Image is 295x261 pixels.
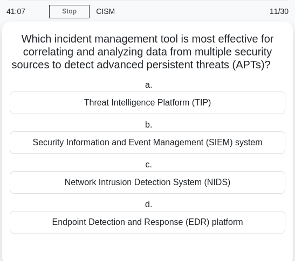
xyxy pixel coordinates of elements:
[9,32,286,72] h5: Which incident management tool is most effective for correlating and analyzing data from multiple...
[145,120,152,129] span: b.
[10,131,285,154] div: Security Information and Event Management (SIEM) system
[49,5,90,18] a: Stop
[10,171,285,194] div: Network Intrusion Detection System (NIDS)
[145,200,152,209] span: d.
[10,91,285,114] div: Threat Intelligence Platform (TIP)
[90,1,246,22] div: CISM
[10,211,285,234] div: Endpoint Detection and Response (EDR) platform
[246,1,295,22] div: 11/30
[146,160,152,169] span: c.
[145,80,152,89] span: a.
